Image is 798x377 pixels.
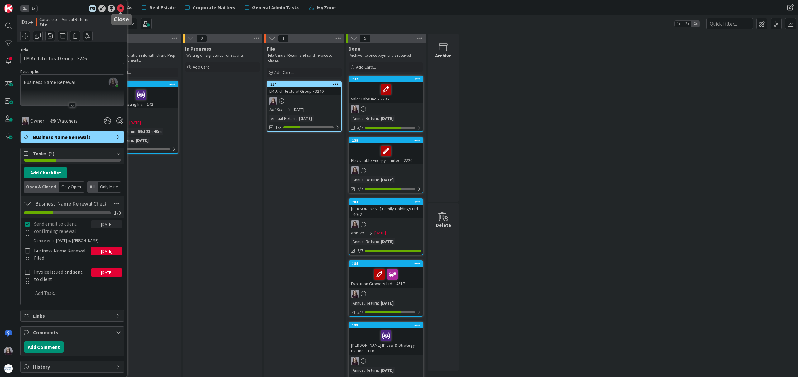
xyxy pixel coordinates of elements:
span: 0 [196,35,207,42]
div: [DATE] [134,137,150,144]
span: Comments [33,329,113,336]
span: : [135,128,136,135]
div: 283 [352,200,423,204]
p: Confirm corporation info with client. Prep and send documents. [105,53,177,63]
div: 188 [349,322,423,328]
input: Quick Filter... [706,18,753,29]
img: BC [4,347,13,355]
span: Add Card... [274,70,294,75]
div: Archive [435,52,452,59]
span: History [33,363,113,370]
div: BC [349,290,423,298]
div: 238Black Table Energy Limited - 2220 [349,138,423,164]
span: : [378,176,379,183]
span: : [378,238,379,245]
div: 272Inland Marketing Inc. - 142 [104,81,178,108]
div: 184 [352,262,423,266]
span: Corporate Matters [193,4,235,11]
span: Real Estate [149,4,176,11]
img: BC [351,220,359,228]
img: BC [269,97,277,105]
div: Annual Return [351,300,378,306]
button: Add Comment [24,341,64,353]
img: Visit kanbanzone.com [4,4,13,13]
i: Not Set [269,107,283,112]
b: File [39,22,89,27]
div: 232Valor Labs Inc. - 2735 [349,76,423,103]
img: lfEjnJtUo52czcLCb8j1tFRaeMsBiTAE.jpg [109,78,118,86]
input: type card name here... [20,53,124,64]
a: 184Evolution Growers Ltd. - 4517BCAnnual Return:[DATE]5/7 [349,260,423,317]
img: BC [351,105,359,113]
div: 184 [349,261,423,267]
div: BC [349,357,423,365]
span: Owner [30,117,44,125]
p: Invoice issued and sent to client [34,268,89,282]
div: 238 [349,138,423,143]
div: Only Open [59,181,84,193]
img: BC [351,166,359,174]
div: Only Mine [98,181,121,193]
span: 5/7 [357,186,363,192]
span: Description [20,69,42,74]
div: BC [349,166,423,174]
label: Title [20,47,28,53]
span: 1 [278,35,289,42]
span: 7/7 [357,247,363,254]
span: File [267,46,275,52]
span: [DATE] [293,106,304,113]
span: Watchers [57,117,78,125]
button: Add Checklist [24,167,67,178]
div: Valor Labs Inc. - 2735 [349,82,423,103]
div: 272 [104,81,178,87]
div: 232 [352,77,423,81]
a: Corporate Matters [181,2,239,13]
span: Business Name Renewals [33,133,113,141]
span: 5/7 [357,124,363,131]
div: 188 [352,323,423,327]
span: : [133,137,134,144]
div: [DATE] [379,115,395,122]
span: [DATE] [374,230,386,236]
span: 1/3 [276,124,281,131]
div: [DATE] [379,300,395,306]
span: [DATE] [129,120,141,126]
div: [DATE] [379,176,395,183]
div: 283[PERSON_NAME] Family Holdings Ltd. - 4052 [349,199,423,218]
span: My Zone [317,4,336,11]
a: Real Estate [138,2,180,13]
div: [DATE] [91,220,122,228]
span: Add Card... [356,64,376,70]
span: : [296,115,297,122]
img: BC [22,117,29,125]
p: Archive file once payment is received. [350,53,422,58]
div: 184Evolution Growers Ltd. - 4517 [349,261,423,288]
div: [DATE] [379,238,395,245]
div: Black Table Energy Limited - 2220 [349,143,423,164]
div: 354LM Architectural Group - 3246 [267,81,341,95]
span: 2x [29,5,37,12]
a: 283[PERSON_NAME] Family Holdings Ltd. - 4052BCNot Set[DATE]Annual Return:[DATE]7/7 [349,198,423,255]
i: Not Set [351,230,364,236]
img: avatar [4,364,13,373]
div: Annual Return [351,238,378,245]
span: 5 [360,35,370,42]
div: 283 [349,199,423,205]
span: 5/7 [357,309,363,316]
div: Evolution Growers Ltd. - 4517 [349,267,423,288]
a: General Admin Tasks [241,2,303,13]
div: Annual Return [351,176,378,183]
div: Annual Return [269,115,296,122]
span: Links [33,312,113,320]
span: : [378,367,379,374]
a: 238Black Table Energy Limited - 2220BCAnnual Return:[DATE]5/7 [349,137,423,193]
span: 1 / 3 [114,209,121,217]
a: 354LM Architectural Group - 3246BCNot Set[DATE]Annual Return:[DATE]1/3 [267,81,342,132]
span: Done [349,46,360,52]
div: All [87,181,98,193]
div: [DATE] [91,247,122,255]
p: File Annual Return and send invoice to clients. [268,53,340,63]
p: Waiting on signatures from clients. [186,53,259,58]
p: Business Name Renewal Filed [34,247,89,261]
p: Send email to client confirming renewal [34,220,89,234]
